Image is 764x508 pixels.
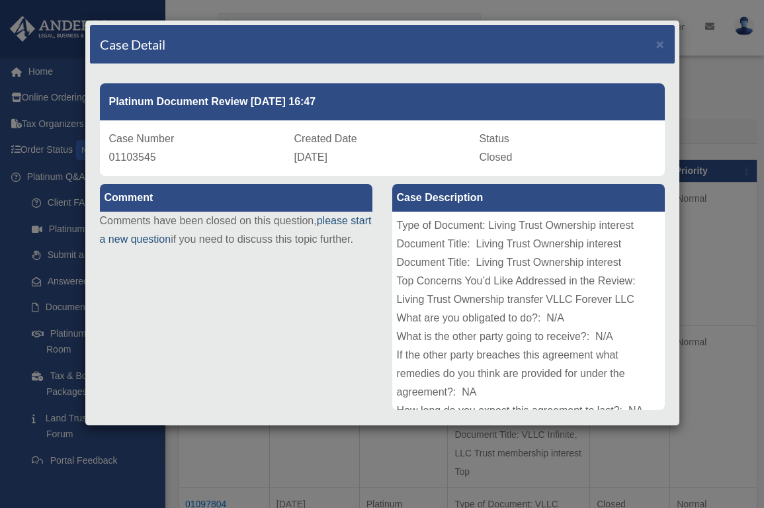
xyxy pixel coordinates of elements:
button: Close [656,37,665,51]
p: Comments have been closed on this question, if you need to discuss this topic further. [100,212,372,249]
div: Platinum Document Review [DATE] 16:47 [100,83,665,120]
a: please start a new question [100,215,372,245]
span: Created Date [294,133,357,144]
div: Type of Document: Living Trust Ownership interest Document Title: Living Trust Ownership interest... [392,212,665,410]
label: Comment [100,184,372,212]
span: [DATE] [294,151,327,163]
label: Case Description [392,184,665,212]
span: Closed [480,151,513,163]
span: Case Number [109,133,175,144]
h4: Case Detail [100,35,165,54]
span: × [656,36,665,52]
span: 01103545 [109,151,156,163]
span: Status [480,133,509,144]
